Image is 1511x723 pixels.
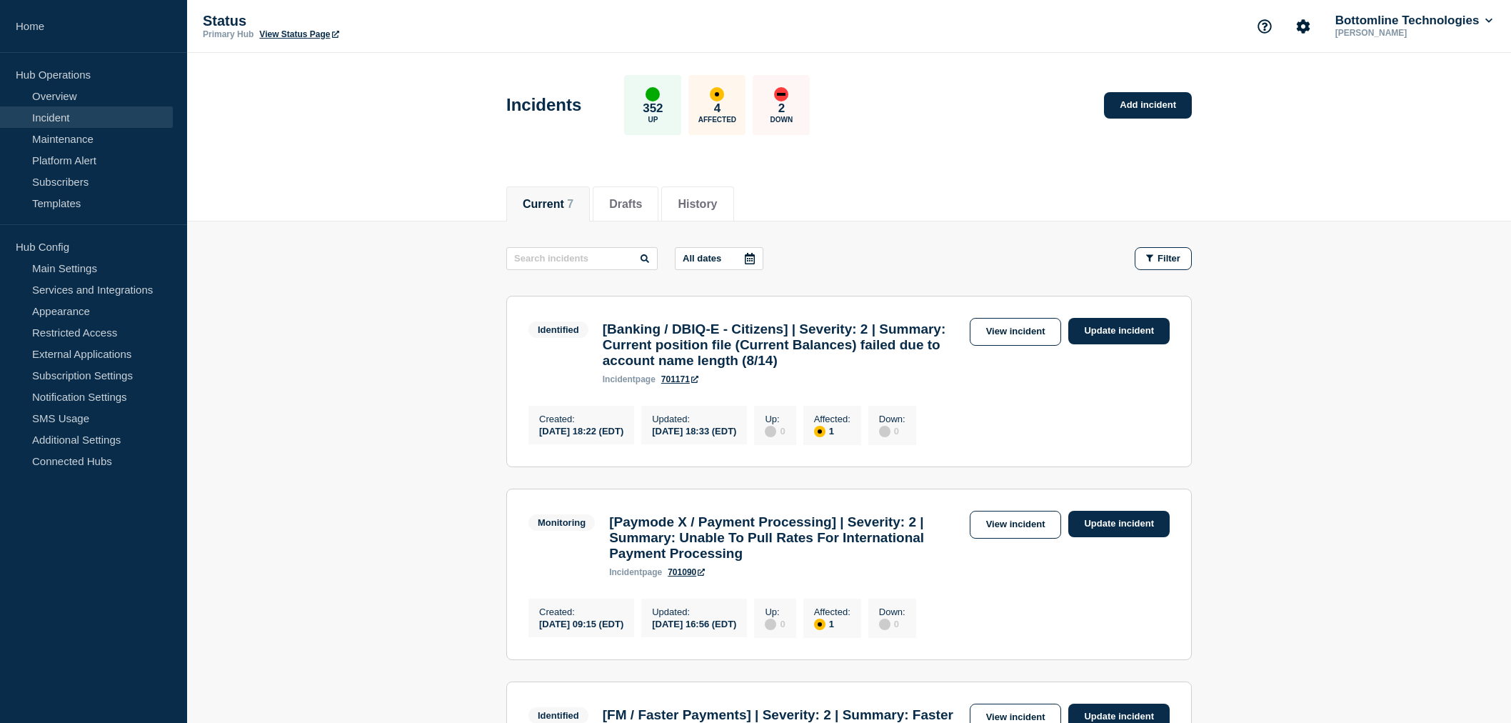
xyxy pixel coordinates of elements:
[675,247,763,270] button: All dates
[652,617,736,629] div: [DATE] 16:56 (EDT)
[698,116,736,124] p: Affected
[714,101,721,116] p: 4
[814,424,850,437] div: 1
[652,424,736,437] div: [DATE] 18:33 (EDT)
[678,198,717,211] button: History
[506,95,581,115] h1: Incidents
[1288,11,1318,41] button: Account settings
[774,87,788,101] div: down
[609,514,962,562] h3: [Paymode X / Payment Processing] | Severity: 2 | Summary: Unable To Pull Rates For International ...
[539,607,623,617] p: Created :
[879,607,905,617] p: Down :
[259,29,338,39] a: View Status Page
[710,87,724,101] div: affected
[609,198,642,211] button: Drafts
[814,617,850,630] div: 1
[879,414,905,424] p: Down :
[643,101,663,116] p: 352
[539,617,623,629] div: [DATE] 09:15 (EDT)
[203,29,253,39] p: Primary Hub
[765,424,785,437] div: 0
[814,414,850,424] p: Affected :
[567,198,573,210] span: 7
[1104,92,1192,119] a: Add incident
[603,321,963,369] h3: [Banking / DBIQ-E - Citizens] | Severity: 2 | Summary: Current position file (Current Balances) f...
[765,426,776,437] div: disabled
[814,426,825,437] div: affected
[539,414,623,424] p: Created :
[1158,253,1180,264] span: Filter
[879,424,905,437] div: 0
[603,374,656,384] p: page
[646,87,660,101] div: up
[1068,511,1170,537] a: Update incident
[203,13,488,29] p: Status
[683,253,721,264] p: All dates
[609,567,642,577] span: incident
[765,607,785,617] p: Up :
[970,318,1062,346] a: View incident
[770,116,793,124] p: Down
[528,514,595,531] span: Monitoring
[879,426,890,437] div: disabled
[1135,247,1192,270] button: Filter
[652,607,736,617] p: Updated :
[609,567,662,577] p: page
[539,424,623,437] div: [DATE] 18:22 (EDT)
[814,619,825,630] div: affected
[1250,11,1280,41] button: Support
[1068,318,1170,344] a: Update incident
[879,617,905,630] div: 0
[668,567,705,577] a: 701090
[523,198,573,211] button: Current 7
[603,374,636,384] span: incident
[528,321,588,338] span: Identified
[970,511,1062,539] a: View incident
[778,101,785,116] p: 2
[765,619,776,630] div: disabled
[652,414,736,424] p: Updated :
[765,414,785,424] p: Up :
[765,617,785,630] div: 0
[879,619,890,630] div: disabled
[1332,14,1495,28] button: Bottomline Technologies
[506,247,658,270] input: Search incidents
[814,607,850,617] p: Affected :
[661,374,698,384] a: 701171
[1332,28,1481,38] p: [PERSON_NAME]
[648,116,658,124] p: Up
